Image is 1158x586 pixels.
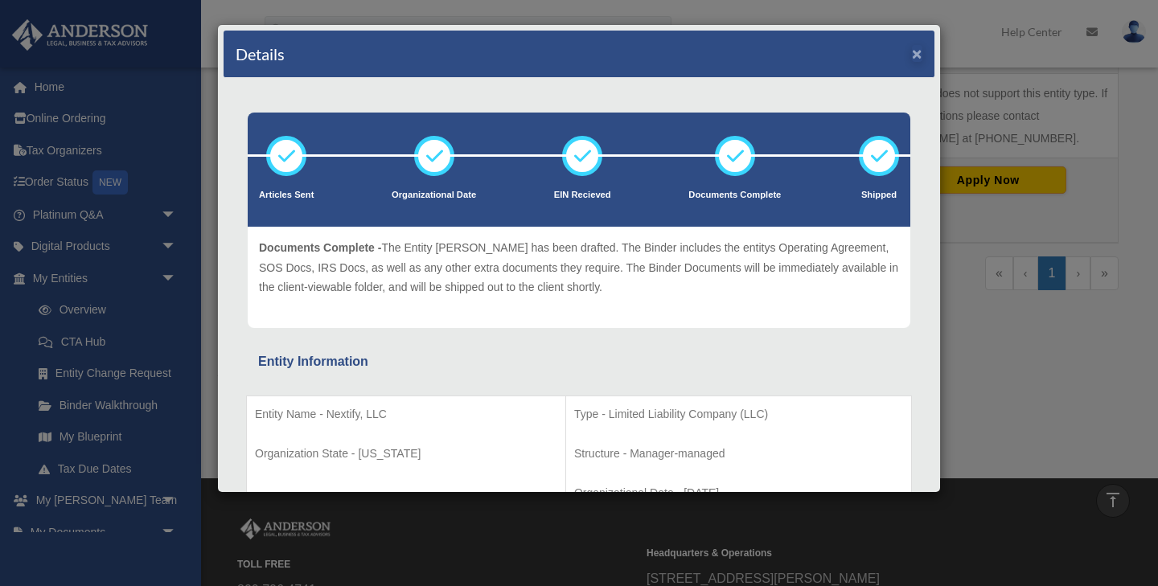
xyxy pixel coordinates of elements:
h4: Details [236,43,285,65]
p: Organizational Date [392,187,476,203]
p: Organization State - [US_STATE] [255,444,557,464]
p: The Entity [PERSON_NAME] has been drafted. The Binder includes the entitys Operating Agreement, S... [259,238,899,297]
span: Documents Complete - [259,241,381,254]
p: Structure - Manager-managed [574,444,903,464]
p: Organizational Date - [DATE] [574,483,903,503]
p: Shipped [859,187,899,203]
p: EIN Recieved [554,187,611,203]
p: Type - Limited Liability Company (LLC) [574,404,903,424]
p: Entity Name - Nextify, LLC [255,404,557,424]
p: Articles Sent [259,187,314,203]
div: Entity Information [258,350,900,373]
p: Documents Complete [688,187,781,203]
button: × [912,45,922,62]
